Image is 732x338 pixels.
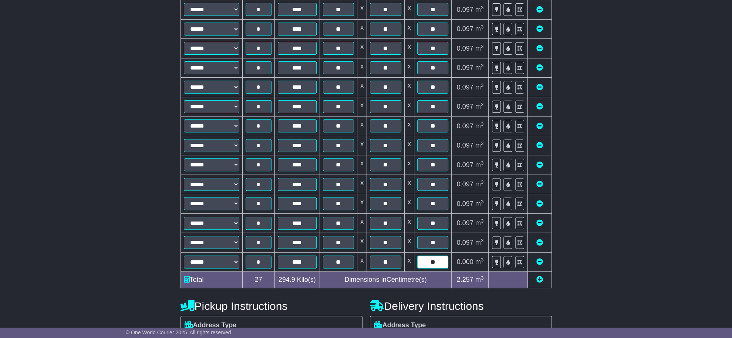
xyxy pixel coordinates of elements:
a: Remove this item [536,200,543,207]
a: Remove this item [536,64,543,71]
td: x [404,116,414,136]
sup: 3 [481,102,484,107]
td: Dimensions in Centimetre(s) [320,272,452,288]
td: x [404,97,414,116]
sup: 3 [481,44,484,49]
a: Remove this item [536,142,543,149]
span: © One World Courier 2025. All rights reserved. [126,329,233,335]
td: x [404,58,414,78]
span: 0.097 [457,103,473,110]
td: x [404,194,414,214]
sup: 3 [481,82,484,88]
td: x [357,194,367,214]
a: Remove this item [536,45,543,52]
span: m [475,258,484,266]
span: m [475,103,484,110]
td: Total [181,272,242,288]
h4: Delivery Instructions [370,300,552,312]
span: 294.9 [279,276,295,283]
td: x [357,136,367,155]
sup: 3 [481,275,484,281]
td: x [404,19,414,39]
span: 0.000 [457,258,473,266]
span: m [475,180,484,188]
span: 2.257 [457,276,473,283]
a: Remove this item [536,103,543,110]
span: m [475,84,484,91]
td: x [404,136,414,155]
a: Remove this item [536,84,543,91]
td: x [404,155,414,175]
span: 0.097 [457,45,473,52]
span: 0.097 [457,142,473,149]
span: 0.097 [457,6,473,13]
sup: 3 [481,121,484,127]
a: Remove this item [536,180,543,188]
span: 0.097 [457,161,473,169]
td: x [357,39,367,58]
sup: 3 [481,5,484,10]
span: m [475,200,484,207]
sup: 3 [481,179,484,185]
sup: 3 [481,160,484,166]
a: Remove this item [536,219,543,227]
sup: 3 [481,24,484,30]
sup: 3 [481,199,484,205]
a: Remove this item [536,6,543,13]
span: 0.097 [457,200,473,207]
a: Remove this item [536,239,543,246]
td: x [404,233,414,253]
td: 27 [242,272,274,288]
td: x [357,233,367,253]
a: Remove this item [536,122,543,130]
td: x [357,116,367,136]
span: 0.097 [457,180,473,188]
a: Remove this item [536,161,543,169]
td: x [404,175,414,194]
sup: 3 [481,218,484,224]
td: x [404,213,414,233]
sup: 3 [481,257,484,263]
td: x [357,155,367,175]
td: x [357,175,367,194]
span: 0.097 [457,239,473,246]
td: x [357,252,367,272]
span: 0.097 [457,122,473,130]
sup: 3 [481,63,484,68]
label: Address Type [185,321,237,329]
td: x [357,19,367,39]
span: m [475,6,484,13]
span: 0.097 [457,25,473,33]
td: x [357,97,367,116]
td: x [357,78,367,97]
a: Remove this item [536,25,543,33]
sup: 3 [481,141,484,146]
a: Remove this item [536,258,543,266]
span: m [475,161,484,169]
span: m [475,25,484,33]
sup: 3 [481,238,484,243]
a: Add new item [536,276,543,283]
td: x [404,252,414,272]
td: x [404,39,414,58]
h4: Pickup Instructions [181,300,362,312]
span: m [475,219,484,227]
span: m [475,142,484,149]
td: x [357,213,367,233]
span: 0.097 [457,219,473,227]
label: Address Type [374,321,426,329]
span: m [475,122,484,130]
span: m [475,239,484,246]
span: m [475,276,484,283]
span: 0.097 [457,84,473,91]
td: x [357,58,367,78]
td: x [404,78,414,97]
span: m [475,64,484,71]
td: Kilo(s) [274,272,320,288]
span: m [475,45,484,52]
span: 0.097 [457,64,473,71]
